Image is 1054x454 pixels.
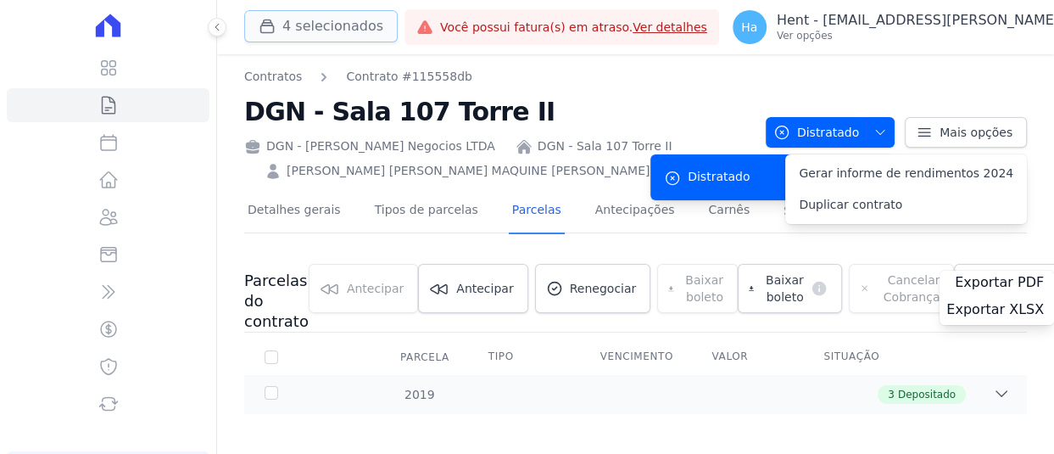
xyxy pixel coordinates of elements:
[946,301,1047,322] a: Exportar XLSX
[633,20,707,34] a: Ver detalhes
[244,137,495,155] div: DGN - [PERSON_NAME] Negocios LTDA
[741,21,757,33] span: Ha
[905,117,1027,148] a: Mais opções
[955,274,1044,291] span: Exportar PDF
[244,68,472,86] nav: Breadcrumb
[538,137,672,155] a: DGN - Sala 107 Torre II
[705,189,753,234] a: Carnês
[940,124,1012,141] span: Mais opções
[592,189,678,234] a: Antecipações
[773,117,859,148] span: Distratado
[688,168,750,186] span: Distratado
[946,301,1044,318] span: Exportar XLSX
[580,339,692,375] th: Vencimento
[509,189,565,234] a: Parcelas
[244,92,752,131] h2: DGN - Sala 107 Torre II
[535,264,651,313] a: Renegociar
[371,189,482,234] a: Tipos de parcelas
[456,280,513,297] span: Antecipar
[244,68,752,86] nav: Breadcrumb
[691,339,803,375] th: Valor
[766,117,895,148] button: Distratado
[785,189,1027,221] a: Duplicar contrato
[244,10,398,42] button: 4 selecionados
[803,339,915,375] th: Situação
[287,162,650,180] a: [PERSON_NAME] [PERSON_NAME] MAQUINE [PERSON_NAME]
[955,274,1047,294] a: Exportar PDF
[761,272,803,305] span: Baixar boleto
[418,264,527,313] a: Antecipar
[380,340,470,374] div: Parcela
[468,339,580,375] th: Tipo
[346,68,472,86] a: Contrato #115558db
[244,189,344,234] a: Detalhes gerais
[738,264,842,313] a: Baixar boleto
[784,203,881,219] div: Solicitações
[244,68,302,86] a: Contratos
[888,387,895,402] span: 3
[244,271,309,332] h3: Parcelas do contrato
[898,387,956,402] span: Depositado
[570,280,637,297] span: Renegociar
[780,189,884,234] a: Solicitações0
[440,19,707,36] span: Você possui fatura(s) em atraso.
[785,158,1027,189] a: Gerar informe de rendimentos 2024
